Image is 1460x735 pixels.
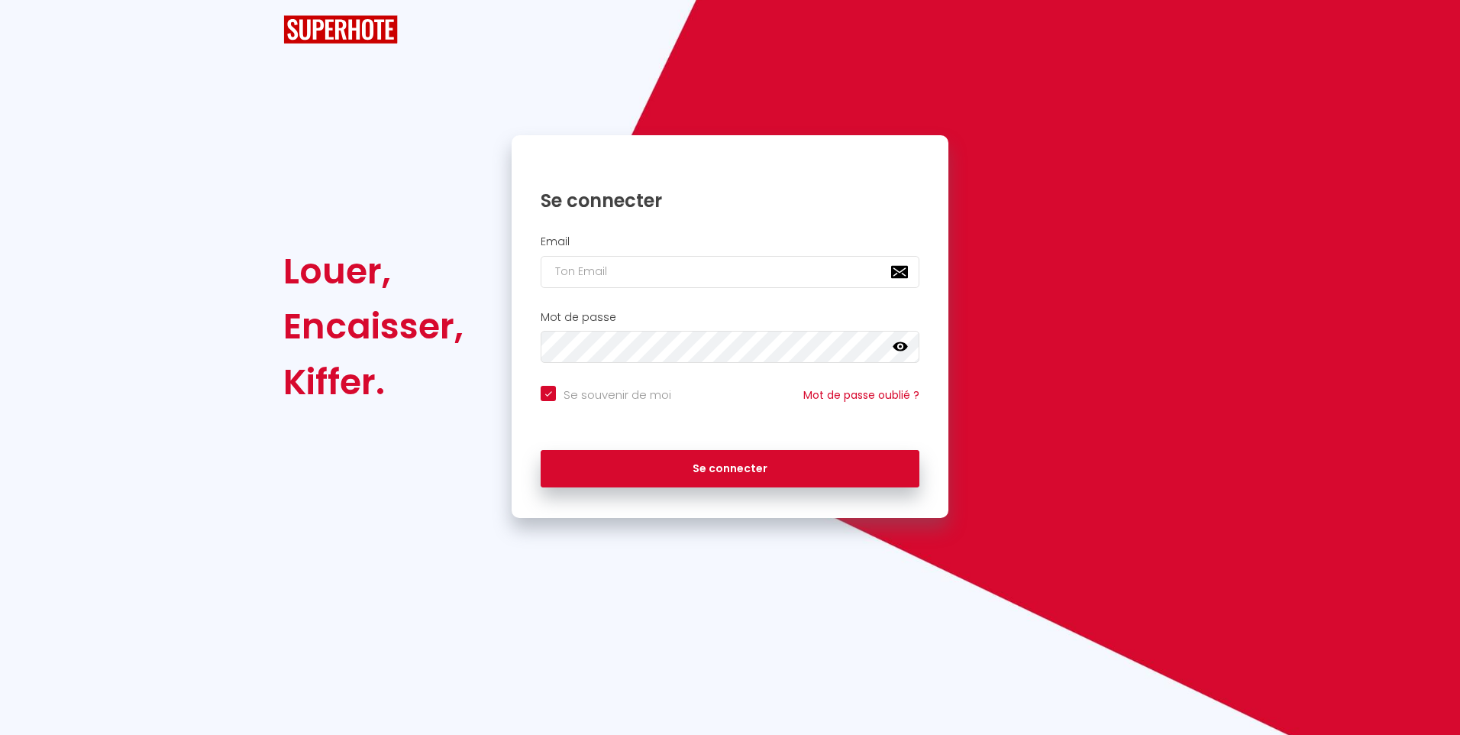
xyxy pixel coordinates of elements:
[541,311,919,324] h2: Mot de passe
[283,244,464,299] div: Louer,
[283,355,464,410] div: Kiffer.
[283,299,464,354] div: Encaisser,
[803,387,919,403] a: Mot de passe oublié ?
[541,189,919,212] h1: Se connecter
[541,450,919,488] button: Se connecter
[541,235,919,248] h2: Email
[283,15,398,44] img: SuperHote logo
[541,256,919,288] input: Ton Email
